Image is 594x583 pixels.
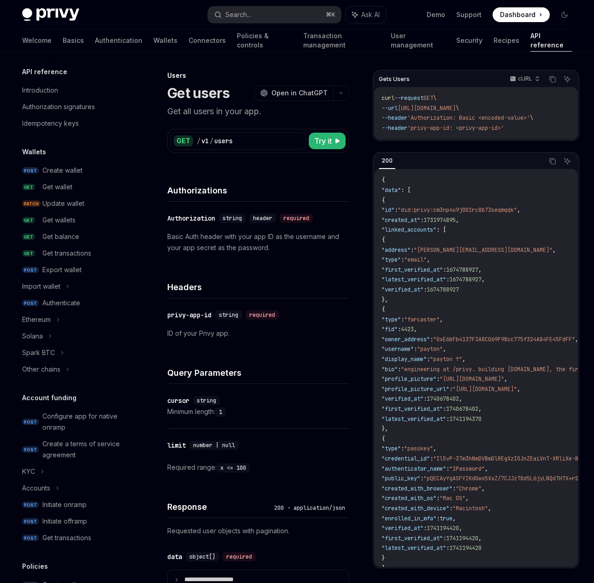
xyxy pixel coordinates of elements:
[394,206,398,214] span: :
[459,395,462,402] span: ,
[15,179,133,195] a: GETGet wallet
[22,483,50,494] div: Accounts
[433,94,436,102] span: \
[42,297,80,309] div: Authenticate
[449,505,453,512] span: :
[440,495,465,502] span: "Mac OS"
[446,465,449,472] span: :
[346,6,386,23] button: Ask AI
[63,29,84,52] a: Basics
[22,331,43,342] div: Solana
[433,336,575,343] span: "0xE6bFb4137F3A8C069F98cc775f324A84FE45FdFF"
[382,236,385,244] span: {
[423,216,456,224] span: 1731974895
[382,216,420,224] span: "created_at"
[382,535,443,542] span: "first_verified_at"
[271,503,349,513] div: 200 - application/json
[401,256,404,263] span: :
[22,300,39,307] span: POST
[401,445,404,452] span: :
[443,405,446,413] span: :
[215,408,226,417] code: 1
[382,554,385,562] span: }
[382,246,411,254] span: "address"
[382,445,401,452] span: "type"
[382,105,398,112] span: --url
[456,10,482,19] a: Support
[15,82,133,99] a: Introduction
[382,306,385,313] span: {
[456,29,482,52] a: Security
[420,475,423,482] span: :
[453,385,517,393] span: "[URL][DOMAIN_NAME]"
[15,496,133,513] a: POSTInitiate onramp
[188,29,226,52] a: Connectors
[391,29,445,52] a: User management
[22,184,35,191] span: GET
[446,405,478,413] span: 1740678402
[427,256,430,263] span: ,
[22,466,35,477] div: KYC
[440,316,443,323] span: ,
[398,326,401,333] span: :
[22,200,41,207] span: PATCH
[493,7,550,22] a: Dashboard
[15,245,133,262] a: GETGet transactions
[427,286,459,293] span: 1674788927
[427,356,430,363] span: :
[22,66,67,77] h5: API reference
[237,29,292,52] a: Policies & controls
[530,29,572,52] a: API reference
[414,246,553,254] span: "[PERSON_NAME][EMAIL_ADDRESS][DOMAIN_NAME]"
[379,155,395,166] div: 200
[15,513,133,530] a: POSTInitiate offramp
[382,505,449,512] span: "created_with_device"
[456,485,482,492] span: "Chrome"
[401,326,414,333] span: 4423
[401,187,411,194] span: : [
[382,366,398,373] span: "bio"
[453,505,488,512] span: "Macintosh"
[398,105,456,112] span: [URL][DOMAIN_NAME]
[407,124,504,132] span: 'privy-app-id: <privy-app-id>'
[379,76,410,83] span: Gets Users
[42,438,127,461] div: Create a terms of service agreement
[382,475,420,482] span: "public_key"
[167,310,212,320] div: privy-app-id
[15,228,133,245] a: GETGet balance
[443,535,446,542] span: :
[15,212,133,228] a: GETGet wallets
[22,267,39,274] span: POST
[436,375,440,383] span: :
[167,214,215,223] div: Authorization
[382,316,401,323] span: "type"
[449,276,482,283] span: 1674788927
[561,73,573,85] button: Ask AI
[15,99,133,115] a: Authorization signatures
[456,216,459,224] span: ,
[547,155,559,167] button: Copy the contents from the code block
[22,29,52,52] a: Welcome
[42,264,82,275] div: Export wallet
[197,136,200,146] div: /
[382,326,398,333] span: "fid"
[42,532,91,543] div: Get transactions
[15,530,133,546] a: POSTGet transactions
[219,311,238,319] span: string
[42,181,72,192] div: Get wallet
[482,485,485,492] span: ,
[167,406,349,417] div: Minimum length:
[223,552,256,561] div: required
[382,114,407,122] span: --header
[22,250,35,257] span: GET
[382,415,446,423] span: "latest_verified_at"
[15,262,133,278] a: POSTExport wallet
[382,465,446,472] span: "authenticator_name"
[382,176,385,184] span: {
[440,375,504,383] span: "[URL][DOMAIN_NAME]"
[22,419,39,426] span: POST
[446,535,478,542] span: 1741194420
[436,495,440,502] span: :
[22,146,46,157] h5: Wallets
[382,485,453,492] span: "created_with_browser"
